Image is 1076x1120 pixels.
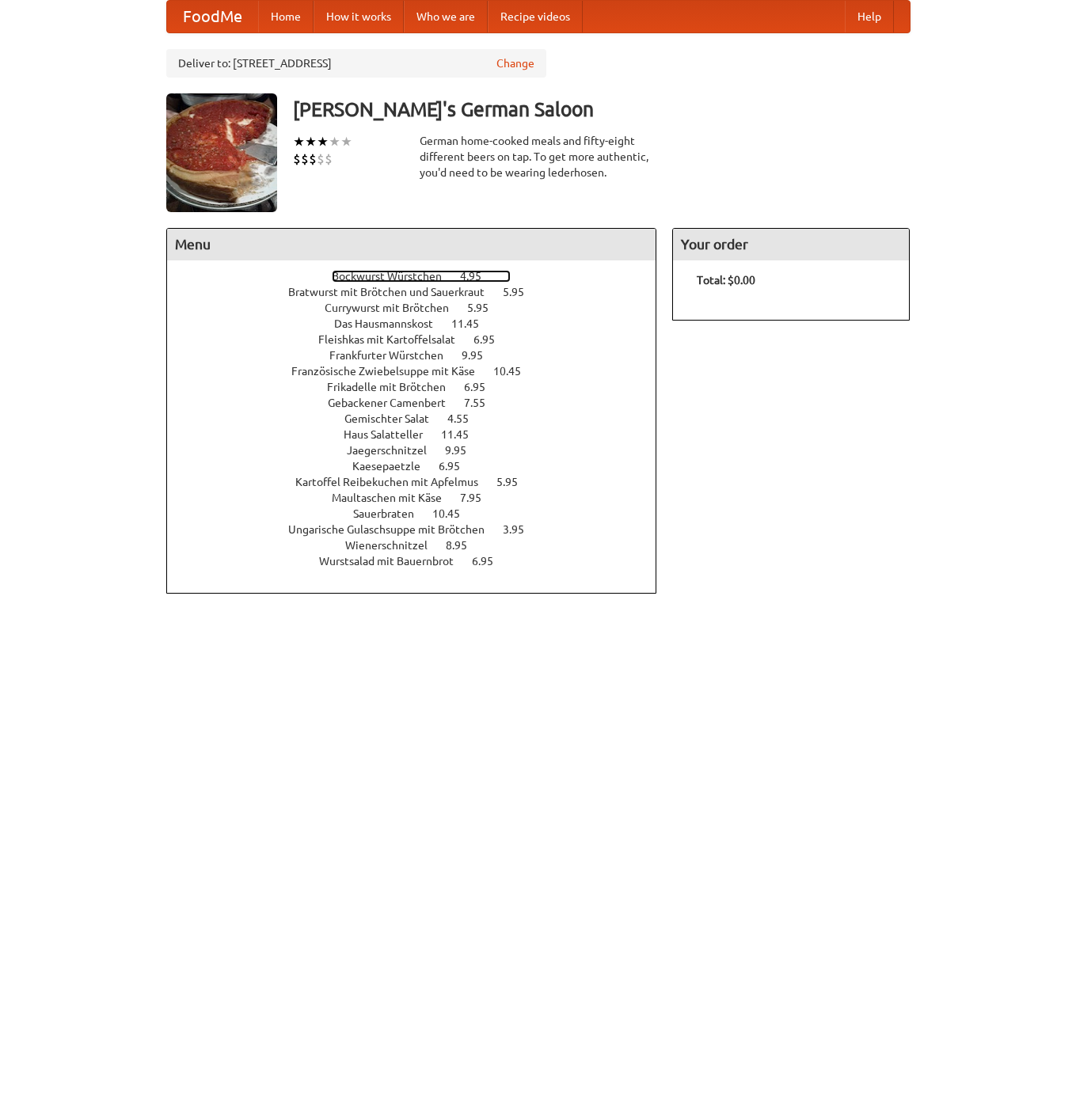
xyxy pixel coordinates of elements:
li: ★ [329,133,340,150]
a: Haus Salatteller 11.45 [344,428,498,441]
li: $ [293,150,301,168]
li: ★ [293,133,305,150]
span: Bratwurst mit Brötchen und Sauerkraut [288,286,500,298]
span: Fleishkas mit Kartoffelsalat [318,333,471,346]
a: Recipe videos [488,1,583,32]
span: 9.95 [462,349,499,362]
a: Gemischter Salat 4.55 [344,412,498,425]
h4: Your order [673,229,909,260]
a: How it works [314,1,404,32]
li: $ [309,150,317,168]
a: Help [845,1,894,32]
span: Maultaschen mit Käse [332,492,458,504]
img: angular.jpg [166,93,277,212]
span: 11.45 [441,428,485,441]
a: Ungarische Gulaschsuppe mit Brötchen 3.95 [288,523,553,536]
span: 6.95 [473,333,511,346]
span: Das Hausmannskost [334,317,449,330]
span: 10.45 [493,365,537,378]
span: Frankfurter Würstchen [329,349,459,362]
a: Französische Zwiebelsuppe mit Käse 10.45 [291,365,550,378]
span: Jaegerschnitzel [347,444,443,457]
a: Bratwurst mit Brötchen und Sauerkraut 5.95 [288,286,553,298]
span: Haus Salatteller [344,428,439,441]
span: 5.95 [503,286,540,298]
li: ★ [317,133,329,150]
li: ★ [340,133,352,150]
span: Frikadelle mit Brötchen [327,381,462,393]
a: Kartoffel Reibekuchen mit Apfelmus 5.95 [295,476,547,488]
a: Gebackener Camenbert 7.55 [328,397,515,409]
span: 7.55 [464,397,501,409]
span: 5.95 [467,302,504,314]
div: Deliver to: [STREET_ADDRESS] [166,49,546,78]
span: Gebackener Camenbert [328,397,462,409]
a: Kaesepaetzle 6.95 [352,460,489,473]
span: 7.95 [460,492,497,504]
span: 9.95 [445,444,482,457]
a: Currywurst mit Brötchen 5.95 [325,302,518,314]
span: 6.95 [439,460,476,473]
a: Wienerschnitzel 8.95 [345,539,496,552]
span: Bockwurst Würstchen [332,270,458,283]
span: Ungarische Gulaschsuppe mit Brötchen [288,523,500,536]
span: 11.45 [451,317,495,330]
a: Who we are [404,1,488,32]
span: Französische Zwiebelsuppe mit Käse [291,365,491,378]
span: Kartoffel Reibekuchen mit Apfelmus [295,476,494,488]
a: Sauerbraten 10.45 [353,507,489,520]
a: FoodMe [167,1,258,32]
span: Wurstsalad mit Bauernbrot [319,555,470,568]
a: Bockwurst Würstchen 4.95 [332,270,511,283]
span: Wienerschnitzel [345,539,443,552]
span: Gemischter Salat [344,412,445,425]
span: 3.95 [503,523,540,536]
a: Frankfurter Würstchen 9.95 [329,349,512,362]
h3: [PERSON_NAME]'s German Saloon [293,93,911,125]
span: 6.95 [464,381,501,393]
a: Jaegerschnitzel 9.95 [347,444,496,457]
a: Frikadelle mit Brötchen 6.95 [327,381,515,393]
b: Total: $0.00 [697,274,755,287]
a: Fleishkas mit Kartoffelsalat 6.95 [318,333,524,346]
span: 5.95 [496,476,534,488]
span: Sauerbraten [353,507,430,520]
a: Change [496,55,534,71]
span: Currywurst mit Brötchen [325,302,465,314]
div: German home-cooked meals and fifty-eight different beers on tap. To get more authentic, you'd nee... [420,133,657,180]
span: 10.45 [432,507,476,520]
h4: Menu [167,229,656,260]
a: Wurstsalad mit Bauernbrot 6.95 [319,555,523,568]
a: Maultaschen mit Käse 7.95 [332,492,511,504]
span: 4.55 [447,412,485,425]
li: $ [317,150,325,168]
span: Kaesepaetzle [352,460,436,473]
a: Das Hausmannskost 11.45 [334,317,508,330]
li: $ [325,150,333,168]
li: ★ [305,133,317,150]
span: 8.95 [446,539,483,552]
li: $ [301,150,309,168]
span: 4.95 [460,270,497,283]
span: 6.95 [472,555,509,568]
a: Home [258,1,314,32]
